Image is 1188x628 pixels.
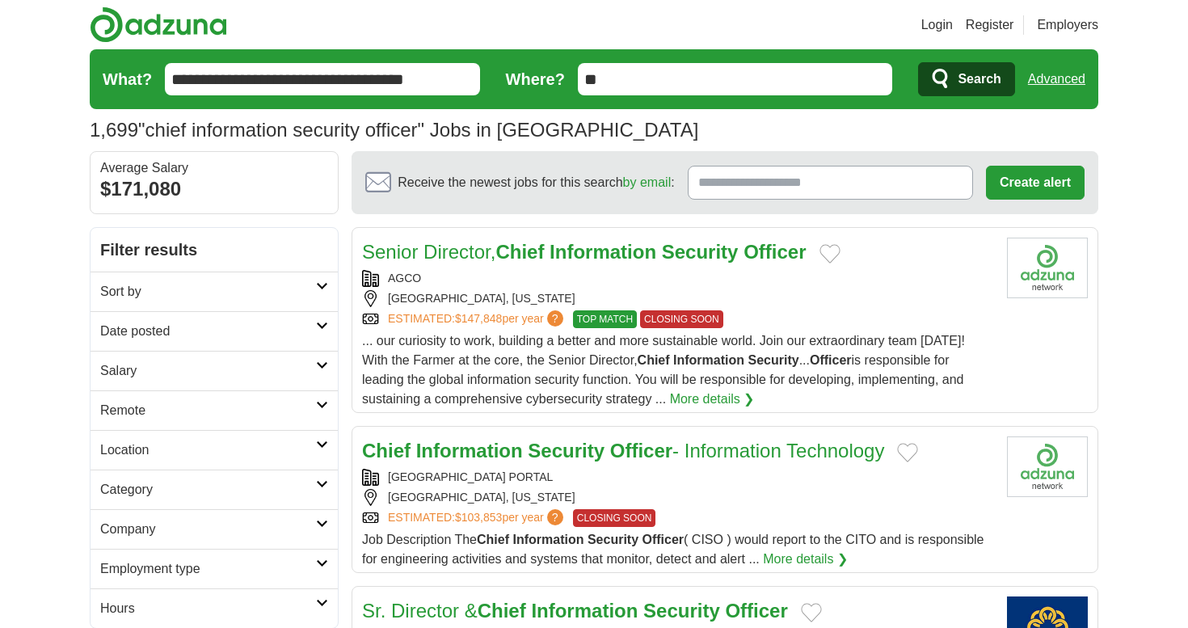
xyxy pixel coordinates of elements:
[1028,63,1085,95] a: Advanced
[918,62,1014,96] button: Search
[478,600,526,622] strong: Chief
[673,353,744,367] strong: Information
[388,310,567,328] a: ESTIMATED:$147,848per year?
[921,15,953,35] a: Login
[1007,436,1088,497] img: Company logo
[958,63,1001,95] span: Search
[362,290,994,307] div: [GEOGRAPHIC_DATA], [US_STATE]
[495,241,544,263] strong: Chief
[528,440,605,462] strong: Security
[725,600,787,622] strong: Officer
[91,430,338,470] a: Location
[573,509,656,527] span: CLOSING SOON
[416,440,523,462] strong: Information
[801,603,822,622] button: Add to favorite jobs
[966,15,1014,35] a: Register
[91,549,338,588] a: Employment type
[91,228,338,272] h2: Filter results
[819,244,840,263] button: Add to favorite jobs
[100,322,316,341] h2: Date posted
[744,241,806,263] strong: Officer
[388,272,421,284] a: AGCO
[642,533,685,546] strong: Officer
[573,310,637,328] span: TOP MATCH
[748,353,798,367] strong: Security
[362,334,965,406] span: ... our curiosity to work, building a better and more sustainable world. Join our extraordinary t...
[100,599,316,618] h2: Hours
[638,353,670,367] strong: Chief
[810,353,852,367] strong: Officer
[90,116,138,145] span: 1,699
[90,6,227,43] img: Adzuna logo
[100,440,316,460] h2: Location
[91,588,338,628] a: Hours
[100,401,316,420] h2: Remote
[100,282,316,301] h2: Sort by
[670,390,755,409] a: More details ❯
[643,600,720,622] strong: Security
[91,272,338,311] a: Sort by
[91,311,338,351] a: Date posted
[623,175,672,189] a: by email
[362,600,788,622] a: Sr. Director &Chief Information Security Officer
[398,173,674,192] span: Receive the newest jobs for this search :
[640,310,723,328] span: CLOSING SOON
[763,550,848,569] a: More details ❯
[91,351,338,390] a: Salary
[362,440,411,462] strong: Chief
[91,509,338,549] a: Company
[506,67,565,91] label: Where?
[91,470,338,509] a: Category
[477,533,509,546] strong: Chief
[362,489,994,506] div: [GEOGRAPHIC_DATA], [US_STATE]
[388,509,567,527] a: ESTIMATED:$103,853per year?
[362,469,994,486] div: [GEOGRAPHIC_DATA] PORTAL
[986,166,1085,200] button: Create alert
[897,443,918,462] button: Add to favorite jobs
[1007,238,1088,298] img: AGCO logo
[547,310,563,327] span: ?
[550,241,656,263] strong: Information
[1037,15,1098,35] a: Employers
[455,312,502,325] span: $147,848
[455,511,502,524] span: $103,853
[91,390,338,430] a: Remote
[90,119,698,141] h1: "chief information security officer" Jobs in [GEOGRAPHIC_DATA]
[610,440,672,462] strong: Officer
[662,241,739,263] strong: Security
[547,509,563,525] span: ?
[100,175,328,204] div: $171,080
[588,533,638,546] strong: Security
[512,533,583,546] strong: Information
[100,361,316,381] h2: Salary
[362,440,884,462] a: Chief Information Security Officer- Information Technology
[100,480,316,499] h2: Category
[103,67,152,91] label: What?
[100,520,316,539] h2: Company
[362,241,807,263] a: Senior Director,Chief Information Security Officer
[100,162,328,175] div: Average Salary
[100,559,316,579] h2: Employment type
[531,600,638,622] strong: Information
[362,533,984,566] span: Job Description The ( CISO ) would report to the CITO and is responsible for engineering activiti...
